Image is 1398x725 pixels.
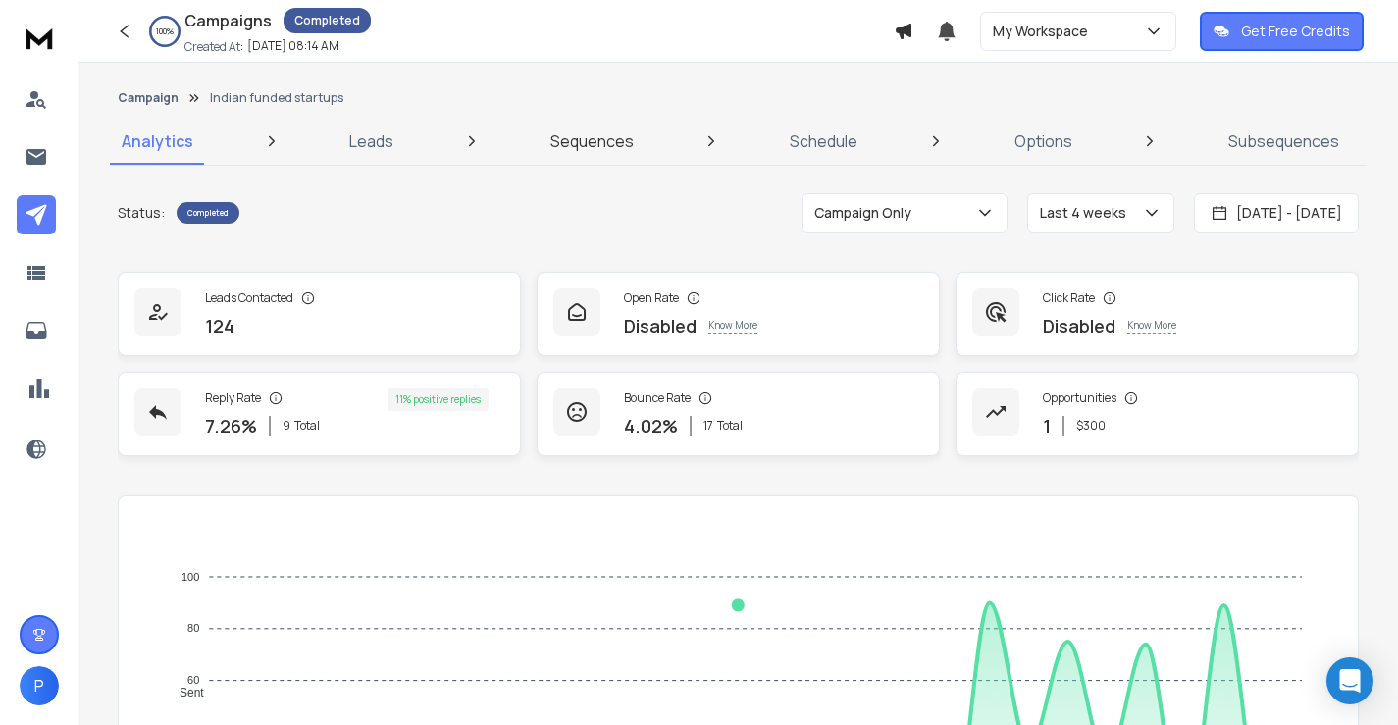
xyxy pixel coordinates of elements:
[156,26,174,37] p: 100 %
[337,118,405,165] a: Leads
[703,418,713,434] span: 17
[537,372,940,456] a: Bounce Rate4.02%17Total
[349,129,393,153] p: Leads
[624,390,691,406] p: Bounce Rate
[717,418,743,434] span: Total
[956,272,1359,356] a: Click RateDisabledKnow More
[210,90,343,106] p: Indian funded startups
[1326,657,1373,704] div: Open Intercom Messenger
[118,272,521,356] a: Leads Contacted124
[283,418,290,434] span: 9
[1127,318,1176,334] p: Know More
[790,129,857,153] p: Schedule
[1043,290,1095,306] p: Click Rate
[165,686,204,699] span: Sent
[205,290,293,306] p: Leads Contacted
[1076,418,1106,434] p: $ 300
[122,129,193,153] p: Analytics
[537,272,940,356] a: Open RateDisabledKnow More
[184,39,243,55] p: Created At:
[1194,193,1359,233] button: [DATE] - [DATE]
[1217,118,1351,165] a: Subsequences
[388,388,489,411] div: 11 % positive replies
[205,312,234,339] p: 124
[181,571,199,583] tspan: 100
[110,118,205,165] a: Analytics
[205,390,261,406] p: Reply Rate
[20,666,59,705] button: P
[187,623,199,635] tspan: 80
[1043,412,1051,440] p: 1
[1040,203,1134,223] p: Last 4 weeks
[539,118,646,165] a: Sequences
[284,8,371,33] div: Completed
[118,372,521,456] a: Reply Rate7.26%9Total11% positive replies
[187,674,199,686] tspan: 60
[778,118,869,165] a: Schedule
[294,418,320,434] span: Total
[624,290,679,306] p: Open Rate
[708,318,757,334] p: Know More
[1200,12,1364,51] button: Get Free Credits
[1003,118,1084,165] a: Options
[624,412,678,440] p: 4.02 %
[1043,312,1115,339] p: Disabled
[993,22,1096,41] p: My Workspace
[177,202,239,224] div: Completed
[1228,129,1339,153] p: Subsequences
[247,38,339,54] p: [DATE] 08:14 AM
[205,412,257,440] p: 7.26 %
[1241,22,1350,41] p: Get Free Credits
[1014,129,1072,153] p: Options
[118,90,179,106] button: Campaign
[1043,390,1116,406] p: Opportunities
[624,312,697,339] p: Disabled
[184,9,272,32] h1: Campaigns
[956,372,1359,456] a: Opportunities1$300
[814,203,919,223] p: Campaign Only
[20,20,59,56] img: logo
[550,129,634,153] p: Sequences
[118,203,165,223] p: Status:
